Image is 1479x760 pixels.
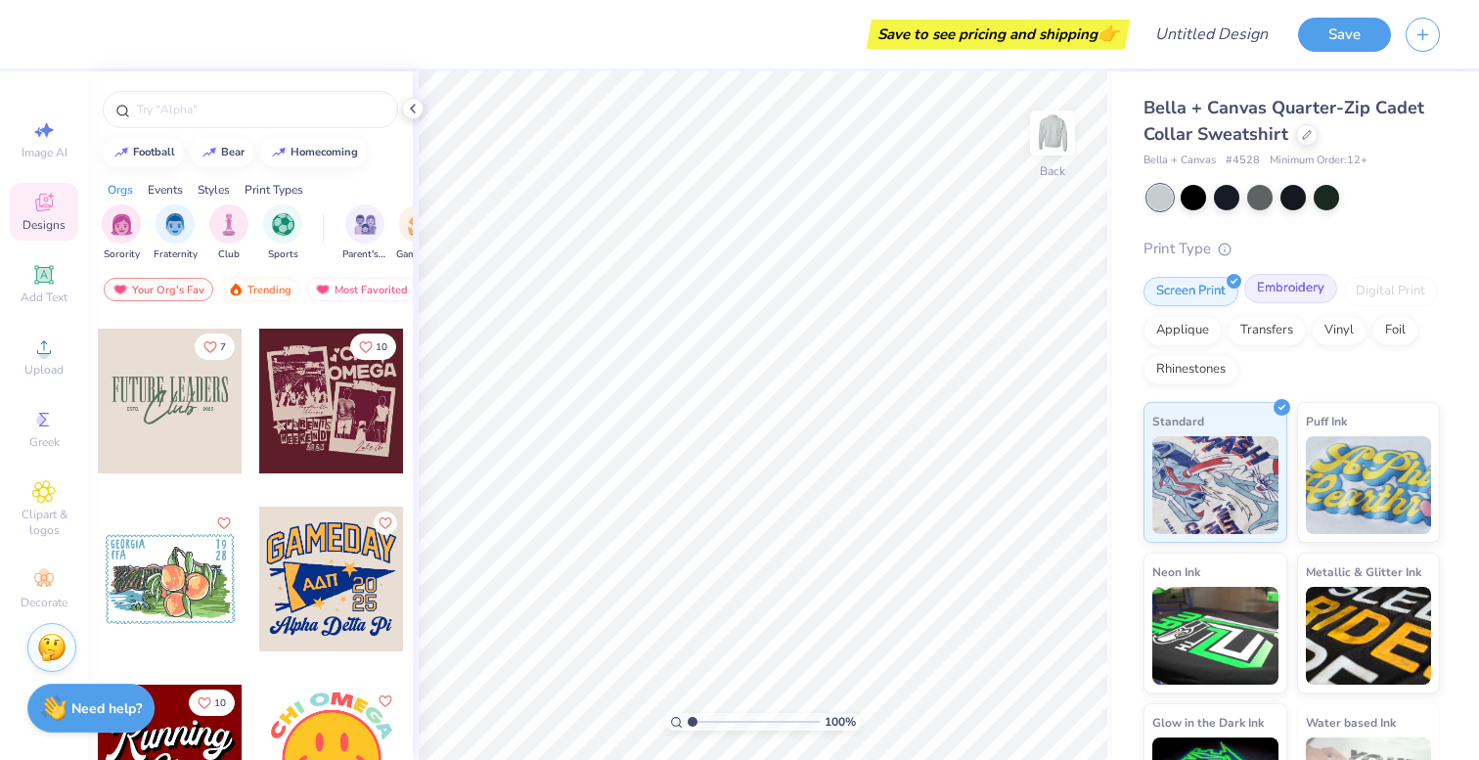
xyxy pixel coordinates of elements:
span: Greek [29,434,60,450]
div: Save to see pricing and shipping [872,20,1125,49]
button: filter button [396,204,441,262]
img: Sports Image [272,213,294,236]
span: Sorority [104,247,140,262]
span: Club [218,247,240,262]
div: Print Type [1143,238,1440,260]
div: Digital Print [1343,277,1438,306]
div: Orgs [108,181,133,199]
span: Minimum Order: 12 + [1270,153,1367,169]
div: Events [148,181,183,199]
button: filter button [342,204,387,262]
span: # 4528 [1226,153,1260,169]
img: Sorority Image [111,213,133,236]
span: Water based Ink [1306,712,1396,733]
div: Trending [219,278,300,301]
span: Game Day [396,247,441,262]
div: Transfers [1228,316,1306,345]
div: Embroidery [1244,274,1337,303]
span: Designs [22,217,66,233]
img: Game Day Image [408,213,430,236]
button: Like [195,334,235,360]
div: Most Favorited [306,278,417,301]
button: filter button [209,204,248,262]
button: football [103,138,184,167]
img: Puff Ink [1306,436,1432,534]
span: 100 % [825,713,856,731]
div: Rhinestones [1143,355,1238,384]
img: Standard [1152,436,1278,534]
span: 10 [376,342,387,352]
button: Like [374,690,397,713]
span: Decorate [21,595,67,610]
span: Parent's Weekend [342,247,387,262]
div: Screen Print [1143,277,1238,306]
span: Add Text [21,290,67,305]
strong: Need help? [71,699,142,718]
span: Standard [1152,411,1204,431]
div: Your Org's Fav [104,278,213,301]
div: Applique [1143,316,1222,345]
img: trend_line.gif [202,147,217,158]
img: trending.gif [228,283,244,296]
button: bear [191,138,253,167]
img: Neon Ink [1152,587,1278,685]
img: Parent's Weekend Image [354,213,377,236]
div: Back [1040,162,1065,180]
div: filter for Sports [263,204,302,262]
span: Glow in the Dark Ink [1152,712,1264,733]
button: filter button [263,204,302,262]
button: filter button [154,204,198,262]
input: Try "Alpha" [135,100,385,119]
img: most_fav.gif [112,283,128,296]
button: Like [212,512,236,535]
span: Image AI [22,145,67,160]
img: trend_line.gif [113,147,129,158]
span: Puff Ink [1306,411,1347,431]
span: Bella + Canvas [1143,153,1216,169]
button: Like [189,690,235,716]
img: Fraternity Image [164,213,186,236]
img: Club Image [218,213,240,236]
img: trend_line.gif [271,147,287,158]
img: most_fav.gif [315,283,331,296]
div: filter for Club [209,204,248,262]
button: Save [1298,18,1391,52]
div: filter for Parent's Weekend [342,204,387,262]
span: Metallic & Glitter Ink [1306,561,1421,582]
span: 7 [220,342,226,352]
input: Untitled Design [1140,15,1283,54]
span: Bella + Canvas Quarter-Zip Cadet Collar Sweatshirt [1143,96,1424,146]
div: filter for Sorority [102,204,141,262]
img: Metallic & Glitter Ink [1306,587,1432,685]
span: Clipart & logos [10,507,78,538]
button: homecoming [260,138,367,167]
span: 👉 [1098,22,1119,45]
div: homecoming [291,147,358,157]
button: filter button [102,204,141,262]
div: Styles [198,181,230,199]
img: Back [1033,113,1072,153]
div: Vinyl [1312,316,1367,345]
div: Foil [1372,316,1418,345]
span: Upload [24,362,64,378]
button: Like [350,334,396,360]
div: filter for Fraternity [154,204,198,262]
span: Sports [268,247,298,262]
button: Like [374,512,397,535]
span: Neon Ink [1152,561,1200,582]
div: Print Types [245,181,303,199]
div: bear [221,147,245,157]
span: 10 [214,698,226,708]
div: filter for Game Day [396,204,441,262]
span: Fraternity [154,247,198,262]
div: football [133,147,175,157]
